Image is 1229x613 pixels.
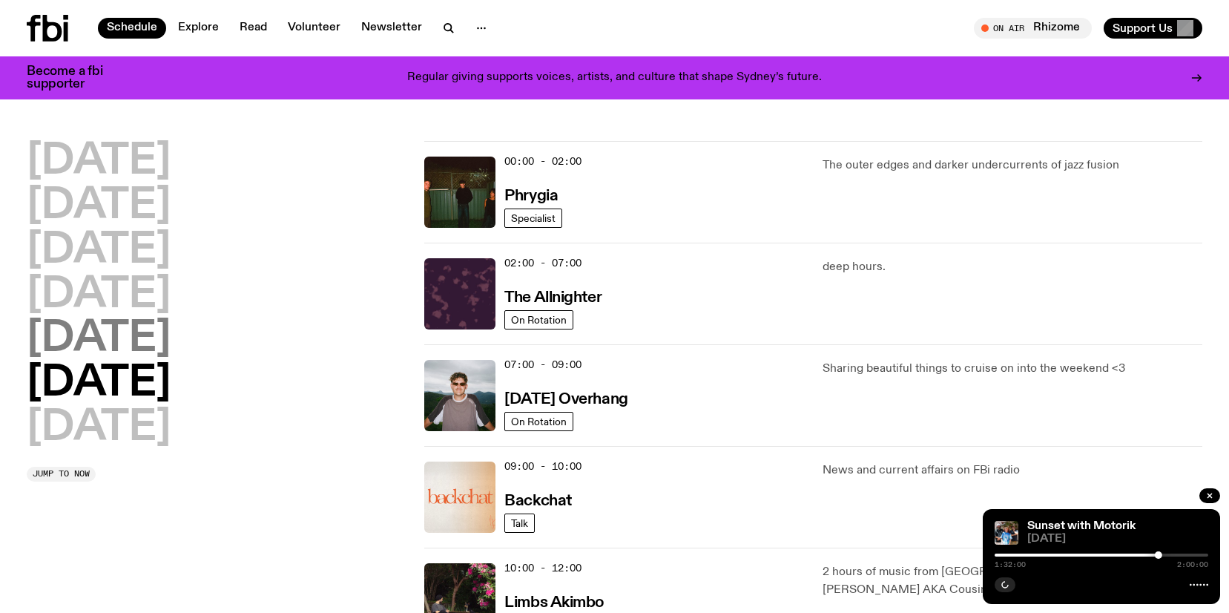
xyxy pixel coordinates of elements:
button: [DATE] [27,275,171,316]
span: 07:00 - 09:00 [504,358,581,372]
span: Specialist [511,212,556,223]
button: [DATE] [27,407,171,449]
a: On Rotation [504,412,573,431]
button: [DATE] [27,230,171,272]
span: 02:00 - 07:00 [504,256,581,270]
button: [DATE] [27,318,171,360]
button: Support Us [1104,18,1202,39]
p: News and current affairs on FBi radio [823,462,1202,479]
h3: Limbs Akimbo [504,595,604,611]
span: [DATE] [1027,534,1208,545]
p: The outer edges and darker undercurrents of jazz fusion [823,157,1202,174]
a: Specialist [504,209,562,228]
a: The Allnighter [504,287,602,306]
a: Volunteer [279,18,349,39]
span: Talk [511,517,528,528]
span: 09:00 - 10:00 [504,459,581,473]
h3: Backchat [504,494,571,509]
a: Schedule [98,18,166,39]
span: 10:00 - 12:00 [504,561,581,575]
a: Phrygia [504,186,558,204]
a: Newsletter [352,18,431,39]
h3: [DATE] Overhang [504,392,627,407]
span: On Rotation [511,416,567,427]
h3: The Allnighter [504,290,602,306]
span: On Rotation [511,314,567,325]
a: Explore [169,18,228,39]
span: 00:00 - 02:00 [504,154,581,168]
h3: Phrygia [504,189,558,204]
p: Sharing beautiful things to cruise on into the weekend <3 [823,360,1202,378]
span: 2:00:00 [1177,561,1208,568]
img: Harrie Hastings stands in front of cloud-covered sky and rolling hills. He's wearing sunglasses a... [424,360,495,431]
a: Backchat [504,491,571,509]
img: A greeny-grainy film photo of Bela, John and Bindi at night. They are standing in a backyard on g... [424,157,495,228]
img: Andrew, Reenie, and Pat stand in a row, smiling at the camera, in dappled light with a vine leafe... [995,521,1018,545]
span: 1:32:00 [995,561,1026,568]
button: On AirRhizome [974,18,1092,39]
a: On Rotation [504,310,573,330]
a: Read [231,18,276,39]
a: Talk [504,514,535,533]
a: [DATE] Overhang [504,389,627,407]
button: [DATE] [27,141,171,183]
button: [DATE] [27,186,171,227]
span: Jump to now [33,470,90,478]
p: deep hours. [823,258,1202,276]
button: [DATE] [27,363,171,404]
h3: Become a fbi supporter [27,65,122,91]
a: Sunset with Motorik [1027,520,1136,532]
span: Support Us [1113,22,1173,35]
p: Regular giving supports voices, artists, and culture that shape Sydney’s future. [407,71,822,85]
p: 2 hours of music from [GEOGRAPHIC_DATA]'s Moonshoe Label head, [PERSON_NAME] AKA Cousin [823,563,1202,599]
a: Limbs Akimbo [504,592,604,611]
button: Jump to now [27,467,96,482]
